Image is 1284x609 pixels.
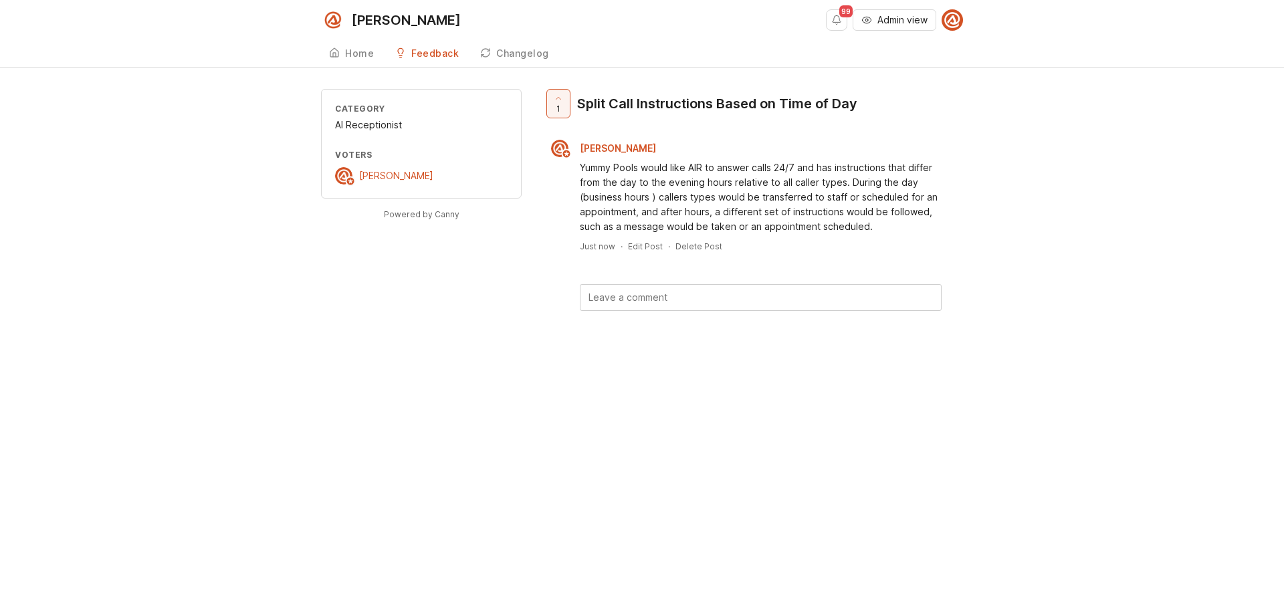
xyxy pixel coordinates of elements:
a: Feedback [387,40,467,68]
span: 99 [839,5,853,17]
div: Changelog [496,49,549,58]
div: Category [335,103,508,114]
img: Nicole Clarida [335,167,352,185]
div: · [621,241,623,252]
div: Home [345,49,374,58]
img: member badge [562,149,572,159]
a: Nicole Clarida[PERSON_NAME] [335,167,433,185]
div: Voters [335,149,508,160]
span: [PERSON_NAME] [359,170,433,181]
div: AI Receptionist [335,118,508,132]
span: 1 [556,103,560,114]
span: [PERSON_NAME] [580,142,656,154]
div: · [668,241,670,252]
a: Home [321,40,382,68]
img: Nicole Clarida [942,9,963,31]
a: Powered by Canny [382,207,461,222]
img: Nicole Clarida [551,140,568,157]
a: Just now [580,241,615,252]
button: Admin view [853,9,936,31]
button: Notifications [826,9,847,31]
div: Feedback [411,49,459,58]
img: Smith.ai logo [321,8,345,32]
a: Changelog [472,40,557,68]
div: Split Call Instructions Based on Time of Day [577,94,857,113]
span: Admin view [877,13,928,27]
img: member badge [346,176,356,187]
div: [PERSON_NAME] [352,13,461,27]
button: 1 [546,89,570,118]
div: Yummy Pools would like AIR to answer calls 24/7 and has instructions that differ from the day to ... [580,160,942,234]
div: Delete Post [675,241,722,252]
div: Edit Post [628,241,663,252]
a: Nicole Clarida[PERSON_NAME] [543,140,667,157]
